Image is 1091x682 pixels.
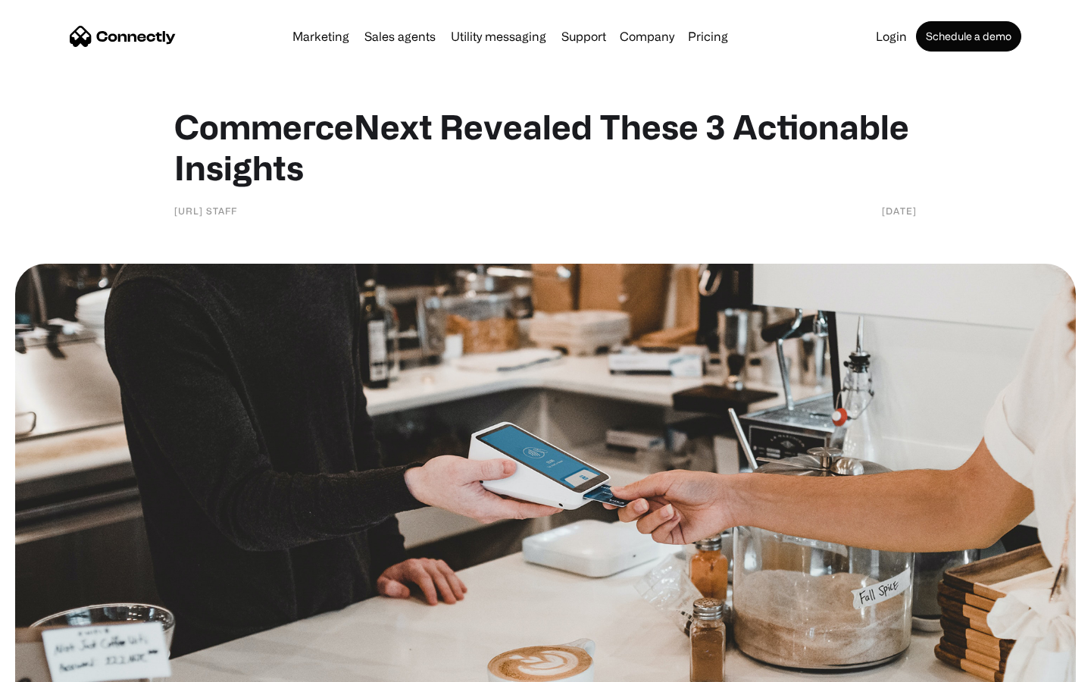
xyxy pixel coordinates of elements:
[174,106,917,188] h1: CommerceNext Revealed These 3 Actionable Insights
[870,30,913,42] a: Login
[882,203,917,218] div: [DATE]
[70,25,176,48] a: home
[620,26,674,47] div: Company
[916,21,1021,52] a: Schedule a demo
[445,30,552,42] a: Utility messaging
[555,30,612,42] a: Support
[286,30,355,42] a: Marketing
[30,655,91,677] ul: Language list
[174,203,237,218] div: [URL] Staff
[615,26,679,47] div: Company
[358,30,442,42] a: Sales agents
[15,655,91,677] aside: Language selected: English
[682,30,734,42] a: Pricing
